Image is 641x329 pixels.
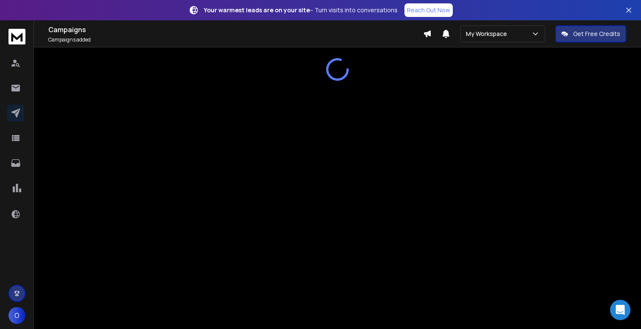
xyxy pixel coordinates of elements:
[466,30,510,38] p: My Workspace
[204,6,310,14] strong: Your warmest leads are on your site
[8,307,25,324] button: O
[610,300,630,320] div: Open Intercom Messenger
[204,6,398,14] p: – Turn visits into conversations
[573,30,620,38] p: Get Free Credits
[48,36,423,43] p: Campaigns added
[48,25,423,35] h1: Campaigns
[404,3,453,17] a: Reach Out Now
[8,29,25,44] img: logo
[555,25,626,42] button: Get Free Credits
[407,6,450,14] p: Reach Out Now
